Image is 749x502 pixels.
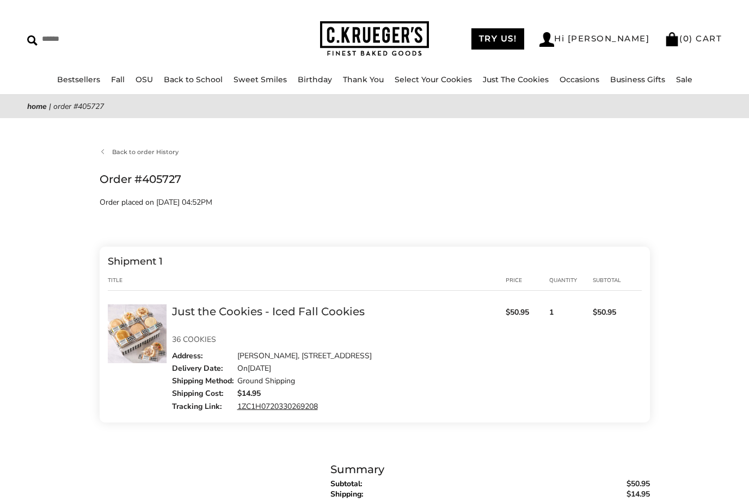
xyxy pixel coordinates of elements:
[506,277,549,285] div: price
[57,75,100,85] a: Bestsellers
[172,305,365,319] a: Just the Cookies - Iced Fall Cookies
[237,352,372,362] div: [PERSON_NAME], [STREET_ADDRESS]
[27,102,47,112] a: Home
[172,352,237,362] div: Address:
[237,402,318,412] a: 1ZC1H0720330269208
[237,377,295,387] div: Ground Shipping
[49,102,51,112] span: |
[471,29,525,50] a: TRY US!
[100,171,650,189] h1: Order #405727
[539,33,649,47] a: Hi [PERSON_NAME]
[100,197,388,209] p: Order placed on [DATE] 04:52PM
[320,22,429,57] img: C.KRUEGER'S
[549,277,593,285] div: Quantity
[506,308,549,318] span: $50.95
[172,364,237,374] div: Delivery Date:
[237,364,271,374] div: On
[298,75,332,85] a: Birthday
[330,489,650,500] p: Shipping:
[330,461,650,479] div: Summary
[560,75,599,85] a: Occasions
[172,389,237,399] div: Shipping Cost:
[234,75,287,85] a: Sweet Smiles
[248,364,271,374] time: [DATE]
[172,377,237,387] div: Shipping Method:
[27,36,38,46] img: Search
[27,101,722,113] nav: breadcrumbs
[108,258,642,266] div: Shipment 1
[665,33,679,47] img: Bag
[593,305,636,412] div: $50.95
[627,479,650,489] span: $50.95
[53,102,104,112] span: Order #405727
[172,336,500,344] p: 36 COOKIES
[483,75,549,85] a: Just The Cookies
[330,479,650,489] p: Subtotal:
[27,31,189,48] input: Search
[627,489,650,500] span: $14.95
[100,148,179,157] a: Back to order History
[610,75,665,85] a: Business Gifts
[395,75,472,85] a: Select Your Cookies
[549,305,593,412] div: 1
[108,277,172,285] div: Title
[172,402,237,412] div: Tracking Link:
[136,75,153,85] a: OSU
[111,75,125,85] a: Fall
[593,277,636,285] div: Subtotal
[237,389,261,399] strong: $14.95
[683,34,690,44] span: 0
[164,75,223,85] a: Back to School
[676,75,692,85] a: Sale
[665,34,722,44] a: (0) CART
[539,33,554,47] img: Account
[343,75,384,85] a: Thank You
